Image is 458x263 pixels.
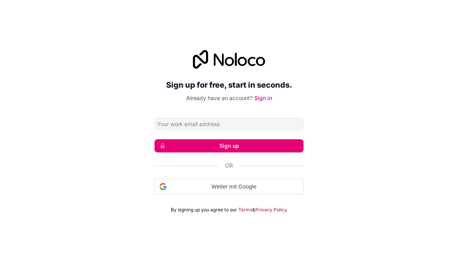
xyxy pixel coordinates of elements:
[238,207,252,213] a: Terms
[154,139,304,152] button: Sign up
[170,183,298,191] span: Weiter mit Google
[171,207,237,213] span: By signing up you agree to our
[254,95,272,101] a: Sign in
[255,207,287,213] a: Privacy Policy
[186,95,253,101] span: Already have an account?
[225,162,233,170] span: Or
[154,179,304,194] div: Weiter mit Google
[252,207,255,213] span: &
[154,118,304,130] input: Email address
[154,78,304,92] h2: Sign up for free, start in seconds.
